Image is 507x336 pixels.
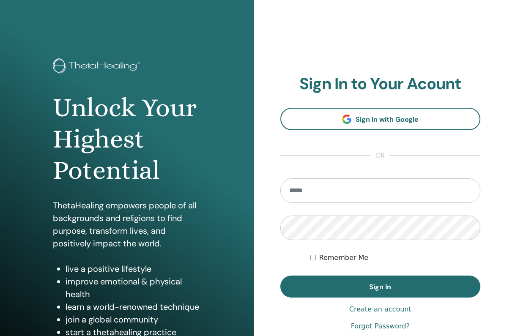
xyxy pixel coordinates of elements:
[66,313,201,326] li: join a global community
[66,300,201,313] li: learn a world-renowned technique
[66,262,201,275] li: live a positive lifestyle
[310,253,480,263] div: Keep me authenticated indefinitely or until I manually logout
[356,115,419,124] span: Sign In with Google
[280,108,481,130] a: Sign In with Google
[351,321,410,331] a: Forgot Password?
[53,92,201,186] h1: Unlock Your Highest Potential
[369,282,391,291] span: Sign In
[319,253,369,263] label: Remember Me
[66,275,201,300] li: improve emotional & physical health
[280,276,481,298] button: Sign In
[280,74,481,94] h2: Sign In to Your Acount
[349,304,411,314] a: Create an account
[53,199,201,250] p: ThetaHealing empowers people of all backgrounds and religions to find purpose, transform lives, a...
[371,150,389,161] span: or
